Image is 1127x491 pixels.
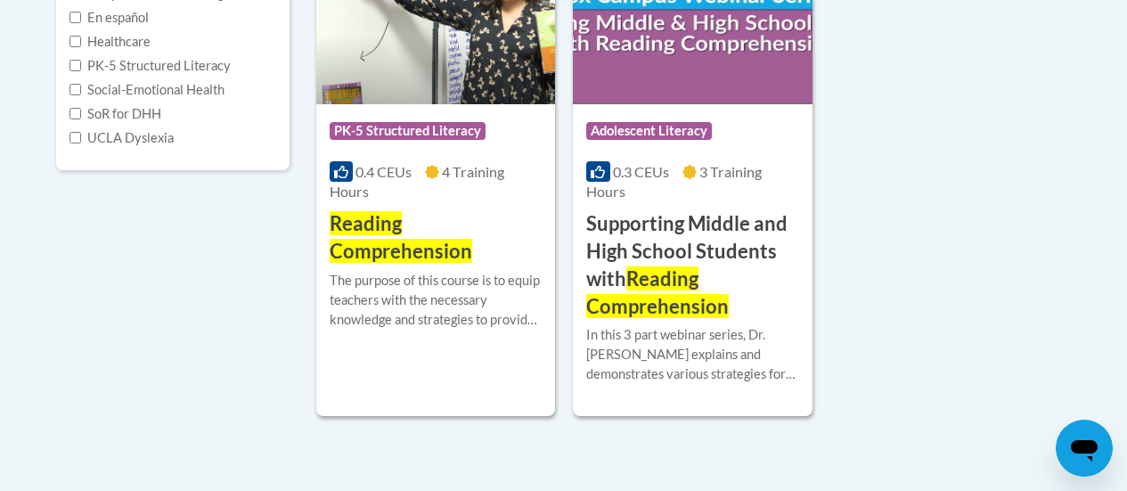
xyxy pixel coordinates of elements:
input: Checkbox for Options [69,108,81,119]
input: Checkbox for Options [69,132,81,143]
label: PK-5 Structured Literacy [69,56,231,76]
input: Checkbox for Options [69,60,81,71]
span: Reading Comprehension [586,266,729,318]
span: PK-5 Structured Literacy [330,122,486,140]
span: 0.3 CEUs [613,163,669,180]
span: Reading Comprehension [330,211,472,263]
div: In this 3 part webinar series, Dr. [PERSON_NAME] explains and demonstrates various strategies for... [586,325,798,384]
label: UCLA Dyslexia [69,128,174,148]
div: The purpose of this course is to equip teachers with the necessary knowledge and strategies to pr... [330,271,542,330]
iframe: Button to launch messaging window [1056,420,1113,477]
input: Checkbox for Options [69,36,81,47]
span: 0.4 CEUs [355,163,412,180]
label: SoR for DHH [69,104,161,124]
input: Checkbox for Options [69,12,81,23]
span: Adolescent Literacy [586,122,712,140]
label: Healthcare [69,32,151,52]
input: Checkbox for Options [69,84,81,95]
h3: Supporting Middle and High School Students with [586,210,798,320]
label: Social-Emotional Health [69,80,225,100]
label: En español [69,8,149,28]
